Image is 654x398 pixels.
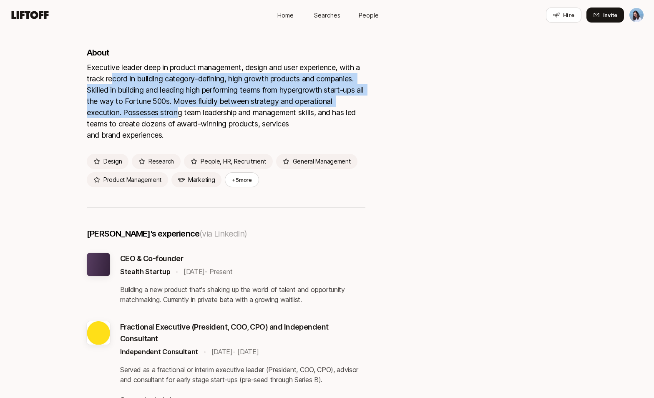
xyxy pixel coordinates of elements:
[201,156,266,166] p: People, HR, Recruitment
[120,266,170,277] p: Stealth Startup
[225,172,259,187] button: +5more
[629,8,644,22] img: Dan Tase
[188,175,215,185] p: Marketing
[603,11,617,19] span: Invite
[87,62,365,141] div: Executive leader deep in product management, design and user experience, with a track record in b...
[175,267,179,276] p: •
[586,8,624,23] button: Invite
[348,8,390,23] a: People
[148,156,174,166] p: Research
[563,11,574,19] span: Hire
[87,47,365,58] p: About
[264,8,306,23] a: Home
[306,8,348,23] a: Searches
[120,346,198,357] p: Independent Consultant
[314,11,340,20] span: Searches
[87,228,247,239] p: [PERSON_NAME] 's experience
[184,266,232,277] p: [DATE] - Present
[199,229,247,239] span: (via LinkedIn)
[546,8,581,23] button: Hire
[120,321,365,345] p: Fractional Executive (President, COO, CPO) and Independent Consultant
[87,321,110,345] img: Independent Consultant logo
[359,11,379,20] span: People
[203,348,206,356] p: •
[629,8,644,23] button: Dan Tase
[103,175,161,185] p: Product Management
[211,346,259,357] p: [DATE] - [DATE]
[120,253,365,264] p: CEO & Co-founder
[120,285,365,305] p: Building a new product that's shaking up the world of talent and opportunity matchmaking. Current...
[277,11,294,20] span: Home
[293,156,351,166] p: General Management
[103,156,122,166] p: Design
